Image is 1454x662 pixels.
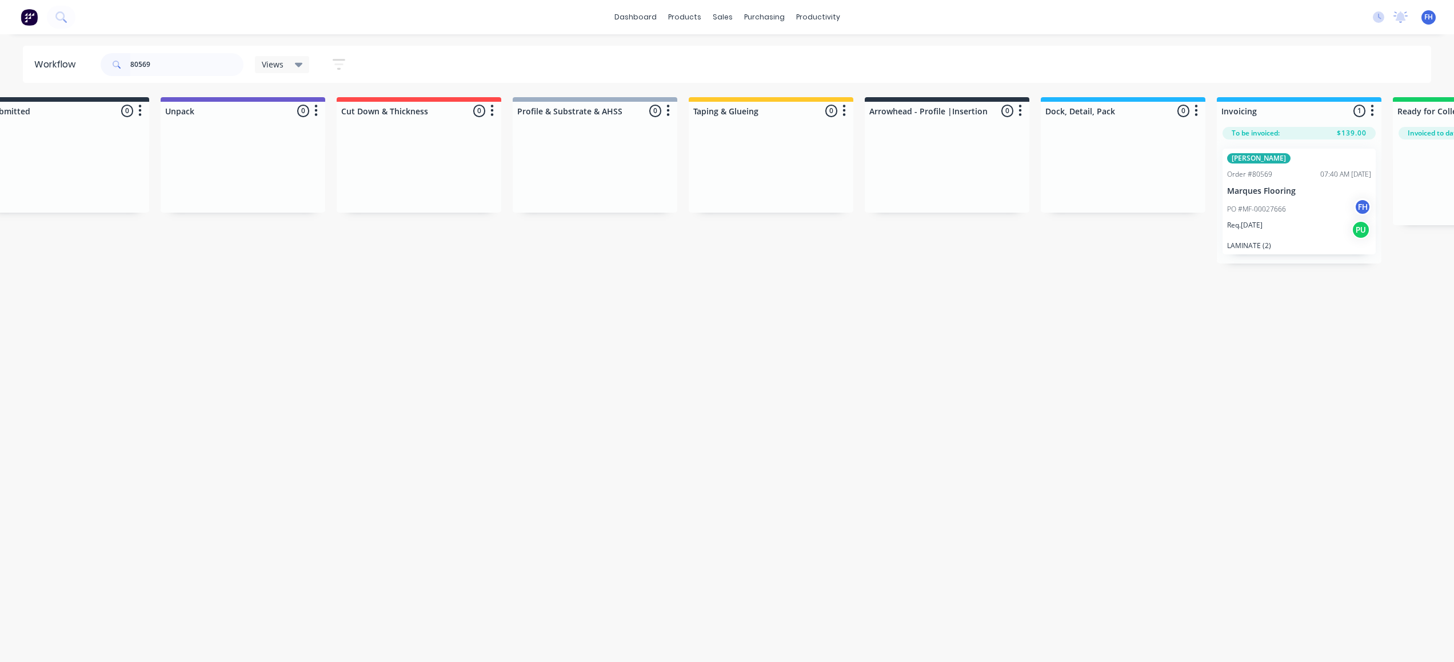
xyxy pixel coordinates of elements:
[1227,220,1263,230] p: Req. [DATE]
[1232,128,1280,138] span: To be invoiced:
[21,9,38,26] img: Factory
[790,9,846,26] div: productivity
[1223,149,1376,254] div: [PERSON_NAME]Order #8056907:40 AM [DATE]Marques FlooringPO #MF-00027666FHReq.[DATE]PULAMINATE (2)
[609,9,662,26] a: dashboard
[1320,169,1371,180] div: 07:40 AM [DATE]
[707,9,738,26] div: sales
[262,58,283,70] span: Views
[1337,128,1367,138] span: $139.00
[34,58,81,71] div: Workflow
[1424,12,1433,22] span: FH
[1227,169,1272,180] div: Order #80569
[1227,186,1371,196] p: Marques Flooring
[1354,198,1371,216] div: FH
[1227,204,1286,214] p: PO #MF-00027666
[1227,241,1371,250] p: LAMINATE (2)
[738,9,790,26] div: purchasing
[662,9,707,26] div: products
[130,53,243,76] input: Search for orders...
[1227,153,1291,163] div: [PERSON_NAME]
[1352,221,1370,239] div: PU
